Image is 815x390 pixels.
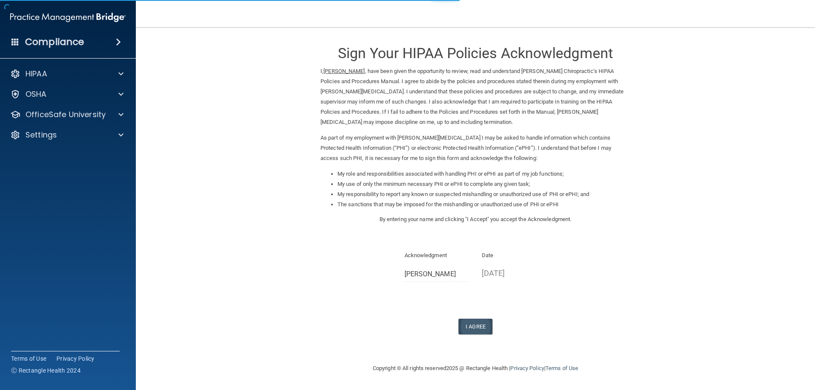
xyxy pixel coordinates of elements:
img: PMB logo [10,9,126,26]
p: I, , have been given the opportunity to review, read and understand [PERSON_NAME] Chiropractic’s ... [320,66,630,127]
p: HIPAA [25,69,47,79]
li: My role and responsibilities associated with handling PHI or ePHI as part of my job functions; [337,169,630,179]
p: OfficeSafe University [25,109,106,120]
a: HIPAA [10,69,124,79]
span: Ⓒ Rectangle Health 2024 [11,366,81,375]
a: Privacy Policy [510,365,544,371]
button: I Agree [458,319,492,334]
a: Terms of Use [545,365,578,371]
li: The sanctions that may be imposed for the mishandling or unauthorized use of PHI or ePHI [337,199,630,210]
h4: Compliance [25,36,84,48]
a: Settings [10,130,124,140]
p: Acknowledgment [405,250,469,261]
a: Terms of Use [11,354,46,363]
div: Copyright © All rights reserved 2025 @ Rectangle Health | | [320,355,630,382]
p: Settings [25,130,57,140]
p: OSHA [25,89,47,99]
a: OfficeSafe University [10,109,124,120]
li: My responsibility to report any known or suspected mishandling or unauthorized use of PHI or ePHI... [337,189,630,199]
p: [DATE] [482,266,547,280]
p: By entering your name and clicking "I Accept" you accept the Acknowledgment. [320,214,630,224]
li: My use of only the minimum necessary PHI or ePHI to complete any given task; [337,179,630,189]
p: As part of my employment with [PERSON_NAME][MEDICAL_DATA] I may be asked to handle information wh... [320,133,630,163]
a: Privacy Policy [56,354,95,363]
a: OSHA [10,89,124,99]
input: Full Name [405,266,469,282]
p: Date [482,250,547,261]
h3: Sign Your HIPAA Policies Acknowledgment [320,45,630,61]
ins: [PERSON_NAME] [323,68,365,74]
